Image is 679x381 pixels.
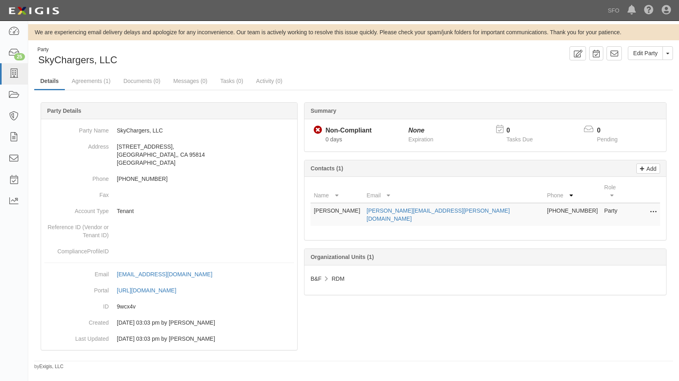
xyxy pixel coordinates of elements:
div: Party [37,46,117,53]
td: Party [601,203,628,226]
i: None [408,127,424,134]
span: Pending [597,136,617,143]
div: 25 [14,53,25,60]
b: Organizational Units (1) [311,254,374,260]
p: 0 [597,126,627,135]
img: logo-5460c22ac91f19d4615b14bd174203de0afe785f0fc80cf4dbbc73dc1793850b.png [6,4,62,18]
th: Phone [544,180,601,203]
a: Details [34,73,65,90]
span: SkyChargers, LLC [38,54,117,65]
dt: Phone [44,171,109,183]
p: Tenant [117,207,294,215]
dt: Reference ID (Vendor or Tenant ID) [44,219,109,239]
a: Messages (0) [167,73,213,89]
a: Edit Party [628,46,663,60]
a: Add [636,164,660,174]
div: We are experiencing email delivery delays and apologize for any inconvenience. Our team is active... [28,28,679,36]
div: [EMAIL_ADDRESS][DOMAIN_NAME] [117,270,212,278]
dt: Last Updated [44,331,109,343]
dt: Account Type [44,203,109,215]
a: Activity (0) [250,73,288,89]
small: by [34,363,64,370]
dd: [STREET_ADDRESS], [GEOGRAPHIC_DATA],, CA 95814 [GEOGRAPHIC_DATA] [44,139,294,171]
a: Agreements (1) [66,73,116,89]
dd: 9wcx4v [44,298,294,315]
a: [EMAIL_ADDRESS][DOMAIN_NAME] [117,271,221,277]
th: Role [601,180,628,203]
a: Exigis, LLC [39,364,64,369]
a: [PERSON_NAME][EMAIL_ADDRESS][PERSON_NAME][DOMAIN_NAME] [366,207,510,222]
b: Party Details [47,108,81,114]
dt: Address [44,139,109,151]
dd: 08/13/2025 03:03 pm by Sarah [44,315,294,331]
dt: Created [44,315,109,327]
dt: ID [44,298,109,311]
th: Email [363,180,544,203]
dt: Email [44,266,109,278]
td: [PHONE_NUMBER] [544,203,601,226]
p: 0 [507,126,543,135]
a: [URL][DOMAIN_NAME] [117,287,185,294]
dt: ComplianceProfileID [44,243,109,255]
div: Non-Compliant [325,126,372,135]
a: Documents (0) [117,73,166,89]
dt: Party Name [44,122,109,135]
span: RDM [331,275,344,282]
dt: Fax [44,187,109,199]
dd: SkyChargers, LLC [44,122,294,139]
b: Contacts (1) [311,165,343,172]
dd: [PHONE_NUMBER] [44,171,294,187]
td: [PERSON_NAME] [311,203,363,226]
a: Tasks (0) [214,73,249,89]
span: Since 08/13/2025 [325,136,342,143]
i: Non-Compliant [314,126,322,135]
div: SkyChargers, LLC [34,46,348,67]
b: Summary [311,108,336,114]
th: Name [311,180,363,203]
dd: 08/13/2025 03:03 pm by Sarah [44,331,294,347]
span: B&F [311,275,321,282]
p: Add [644,164,656,173]
dt: Portal [44,282,109,294]
a: SFO [604,2,623,19]
span: Tasks Due [507,136,533,143]
span: Expiration [408,136,433,143]
i: Help Center - Complianz [644,6,654,15]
